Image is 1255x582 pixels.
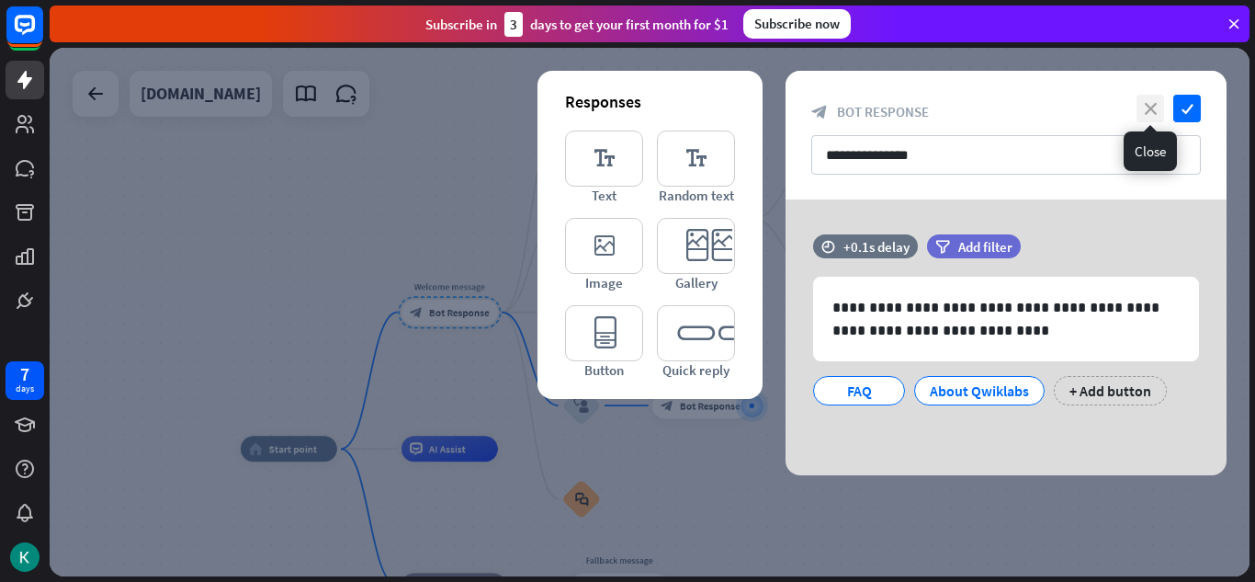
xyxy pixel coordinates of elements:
div: Subscribe now [743,9,851,39]
i: block_bot_response [811,104,828,120]
button: Open LiveChat chat widget [15,7,70,63]
div: About Qwiklabs [930,377,1029,405]
div: days [16,382,34,395]
div: FAQ [829,377,889,405]
span: Add filter [958,238,1012,256]
span: Bot Response [837,103,929,120]
div: +0.1s delay [843,238,910,256]
i: check [1173,95,1201,122]
div: Subscribe in days to get your first month for $1 [425,12,729,37]
i: filter [935,240,950,254]
div: 3 [504,12,523,37]
i: time [821,240,835,253]
div: + Add button [1054,376,1167,405]
i: close [1136,95,1164,122]
div: 7 [20,366,29,382]
a: 7 days [6,361,44,400]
